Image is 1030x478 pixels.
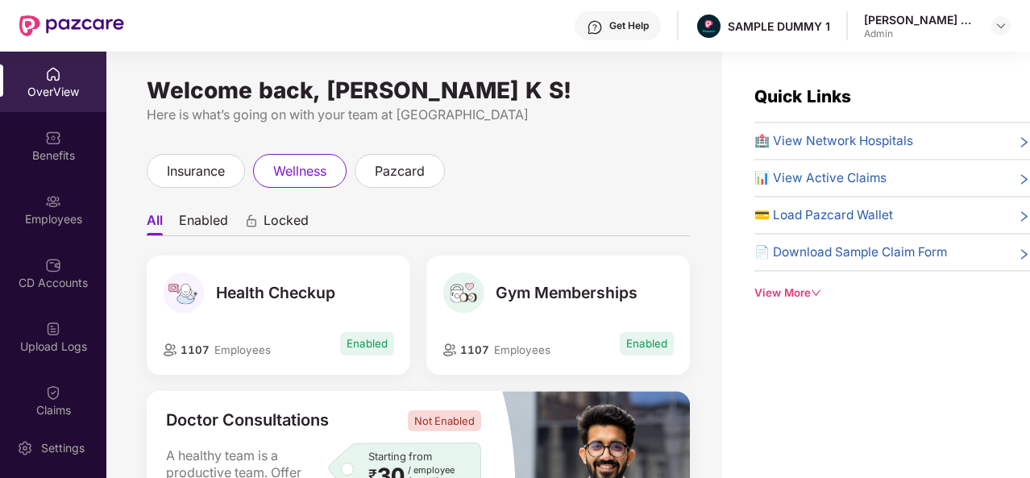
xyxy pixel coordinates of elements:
span: Quick Links [754,86,851,106]
li: Enabled [179,212,228,235]
span: 1107 [457,343,489,356]
span: down [811,288,821,298]
span: insurance [167,161,225,181]
div: SAMPLE DUMMY 1 [728,19,830,34]
div: View More [754,285,1030,301]
img: svg+xml;base64,PHN2ZyBpZD0iRHJvcGRvd24tMzJ4MzIiIHhtbG5zPSJodHRwOi8vd3d3LnczLm9yZy8yMDAwL3N2ZyIgd2... [995,19,1007,32]
div: Settings [36,440,89,456]
span: Enabled [620,332,674,355]
img: svg+xml;base64,PHN2ZyBpZD0iQmVuZWZpdHMiIHhtbG5zPSJodHRwOi8vd3d3LnczLm9yZy8yMDAwL3N2ZyIgd2lkdGg9Ij... [45,130,61,146]
img: svg+xml;base64,PHN2ZyBpZD0iRW1wbG95ZWVzIiB4bWxucz0iaHR0cDovL3d3dy53My5vcmcvMjAwMC9zdmciIHdpZHRoPS... [45,193,61,210]
span: 📄 Download Sample Claim Form [754,243,947,262]
span: Not Enabled [408,410,481,431]
span: Enabled [340,332,394,355]
span: wellness [273,161,326,181]
img: Pazcare_Alternative_logo-01-01.png [697,15,721,38]
span: right [1018,246,1030,262]
div: Admin [864,27,977,40]
img: Gym Memberships [442,272,484,314]
span: Gym Memberships [496,283,638,302]
span: Health Checkup [216,283,335,302]
span: Employees [214,343,271,356]
img: svg+xml;base64,PHN2ZyBpZD0iQ0RfQWNjb3VudHMiIGRhdGEtbmFtZT0iQ0QgQWNjb3VudHMiIHhtbG5zPSJodHRwOi8vd3... [45,257,61,273]
span: 📊 View Active Claims [754,168,887,188]
span: 1107 [177,343,210,356]
span: Employees [494,343,550,356]
img: svg+xml;base64,PHN2ZyBpZD0iVXBsb2FkX0xvZ3MiIGRhdGEtbmFtZT0iVXBsb2FkIExvZ3MiIHhtbG5zPSJodHRwOi8vd3... [45,321,61,337]
span: Doctor Consultations [166,410,329,431]
div: Welcome back, [PERSON_NAME] K S! [147,84,690,97]
span: Locked [264,212,309,235]
div: Get Help [609,19,649,32]
div: [PERSON_NAME] K S [864,12,977,27]
li: All [147,212,163,235]
img: svg+xml;base64,PHN2ZyBpZD0iSG9tZSIgeG1sbnM9Imh0dHA6Ly93d3cudzMub3JnLzIwMDAvc3ZnIiB3aWR0aD0iMjAiIG... [45,66,61,82]
span: 💳 Load Pazcard Wallet [754,206,893,225]
div: animation [244,214,259,228]
span: Starting from [368,450,432,463]
span: right [1018,135,1030,151]
img: Health Checkup [163,272,204,314]
img: employeeIcon [163,343,177,355]
div: Here is what’s going on with your team at [GEOGRAPHIC_DATA] [147,105,690,125]
span: right [1018,172,1030,188]
img: svg+xml;base64,PHN2ZyBpZD0iQ2xhaW0iIHhtbG5zPSJodHRwOi8vd3d3LnczLm9yZy8yMDAwL3N2ZyIgd2lkdGg9IjIwIi... [45,384,61,401]
span: pazcard [375,161,425,181]
img: svg+xml;base64,PHN2ZyBpZD0iU2V0dGluZy0yMHgyMCIgeG1sbnM9Imh0dHA6Ly93d3cudzMub3JnLzIwMDAvc3ZnIiB3aW... [17,440,33,456]
img: svg+xml;base64,PHN2ZyBpZD0iSGVscC0zMngzMiIgeG1sbnM9Imh0dHA6Ly93d3cudzMub3JnLzIwMDAvc3ZnIiB3aWR0aD... [587,19,603,35]
img: New Pazcare Logo [19,15,124,36]
span: / employee [408,465,455,476]
img: employeeIcon [442,343,457,355]
span: 🏥 View Network Hospitals [754,131,913,151]
span: right [1018,209,1030,225]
